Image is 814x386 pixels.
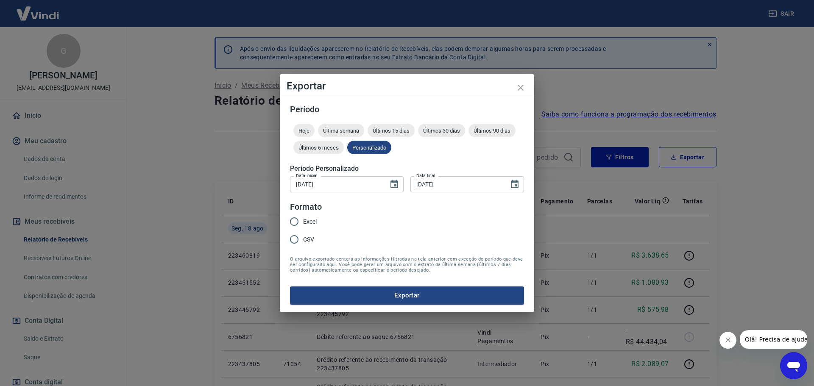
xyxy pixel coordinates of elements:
div: Personalizado [347,141,391,154]
iframe: Fechar mensagem [719,332,736,349]
h5: Período Personalizado [290,164,524,173]
span: Últimos 30 dias [418,128,465,134]
iframe: Botão para abrir a janela de mensagens [780,352,807,379]
span: Excel [303,217,317,226]
span: Últimos 90 dias [468,128,516,134]
div: Última semana [318,124,364,137]
input: DD/MM/YYYY [290,176,382,192]
button: close [510,78,531,98]
iframe: Mensagem da empresa [740,330,807,349]
legend: Formato [290,201,322,213]
button: Choose date, selected date is 14 de ago de 2025 [386,176,403,193]
span: O arquivo exportado conterá as informações filtradas na tela anterior com exceção do período que ... [290,256,524,273]
span: CSV [303,235,314,244]
label: Data final [416,172,435,179]
div: Últimos 30 dias [418,124,465,137]
label: Data inicial [296,172,318,179]
span: Últimos 6 meses [293,144,344,151]
div: Últimos 90 dias [468,124,516,137]
div: Hoje [293,124,315,137]
span: Hoje [293,128,315,134]
span: Olá! Precisa de ajuda? [5,6,71,13]
button: Exportar [290,286,524,304]
span: Última semana [318,128,364,134]
button: Choose date, selected date is 18 de ago de 2025 [506,176,523,193]
div: Últimos 6 meses [293,141,344,154]
h5: Período [290,105,524,114]
span: Últimos 15 dias [368,128,415,134]
div: Últimos 15 dias [368,124,415,137]
span: Personalizado [347,144,391,151]
h4: Exportar [287,81,527,91]
input: DD/MM/YYYY [410,176,503,192]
